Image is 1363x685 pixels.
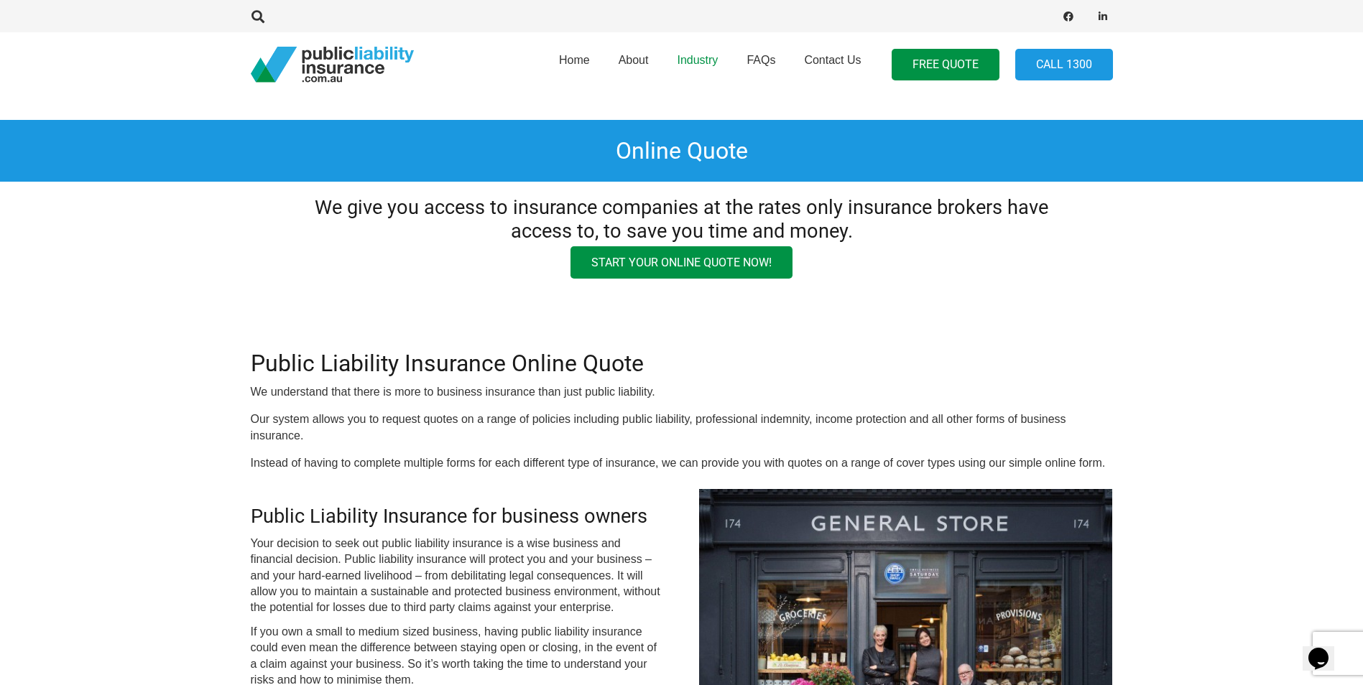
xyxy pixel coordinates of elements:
a: Search [244,10,273,23]
span: FAQs [747,54,775,66]
span: Your decision to seek out public liability insurance is a wise business and financial decision. P... [251,537,660,614]
span: Contact Us [804,54,861,66]
p: Our system allows you to request quotes on a range of policies including public liability, profes... [251,411,1113,444]
h3: Public Liability Insurance for business owners [251,505,665,528]
a: Facebook [1058,6,1078,27]
h2: Public Liability Insurance Online Quote [251,350,1113,377]
a: FAQs [732,28,790,101]
iframe: chat widget [1303,628,1349,671]
a: Contact Us [790,28,875,101]
h3: We give you access to insurance companies at the rates only insurance brokers have access to, to ... [287,196,1076,243]
a: Industry [662,28,732,101]
p: Instead of having to complete multiple forms for each different type of insurance, we can provide... [251,455,1113,471]
p: We understand that there is more to business insurance than just public liability. [251,384,1113,400]
a: About [604,28,663,101]
span: Industry [677,54,718,66]
span: Home [559,54,590,66]
a: Call 1300 [1015,49,1113,81]
a: pli_logotransparent [251,47,414,83]
span: About [619,54,649,66]
a: Start your online quote now! [570,246,793,279]
a: LinkedIn [1093,6,1113,27]
a: FREE QUOTE [892,49,999,81]
a: Home [545,28,604,101]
